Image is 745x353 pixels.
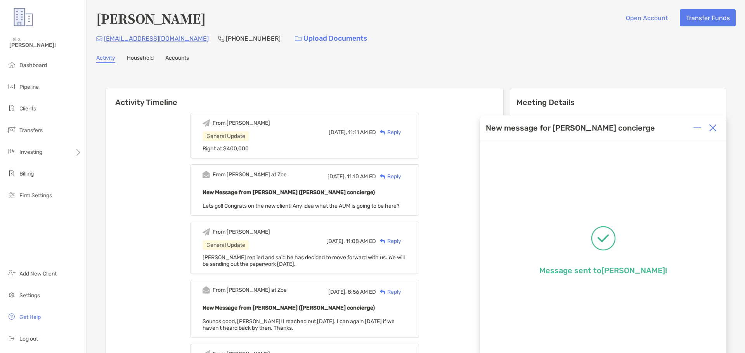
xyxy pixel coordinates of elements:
[19,127,43,134] span: Transfers
[19,105,36,112] span: Clients
[7,60,16,69] img: dashboard icon
[680,9,736,26] button: Transfer Funds
[218,36,224,42] img: Phone Icon
[380,130,386,135] img: Reply icon
[516,98,720,107] p: Meeting Details
[203,131,249,141] div: General Update
[127,55,154,63] a: Household
[96,9,206,27] h4: [PERSON_NAME]
[348,289,376,295] span: 8:56 AM ED
[327,173,346,180] span: [DATE],
[591,226,616,251] img: Message successfully sent
[226,34,281,43] p: [PHONE_NUMBER]
[376,237,401,245] div: Reply
[9,3,37,31] img: Zoe Logo
[203,228,210,236] img: Event icon
[486,123,655,133] div: New message for [PERSON_NAME] concierge
[693,124,701,132] img: Expand or collapse
[203,189,375,196] b: New Message from [PERSON_NAME] ([PERSON_NAME] concierge)
[7,125,16,134] img: transfers icon
[19,170,34,177] span: Billing
[539,266,667,275] p: Message sent to [PERSON_NAME] !
[7,190,16,200] img: firm-settings icon
[213,287,287,293] div: From [PERSON_NAME] at Zoe
[203,240,249,250] div: General Update
[213,229,270,235] div: From [PERSON_NAME]
[19,336,38,342] span: Log out
[7,82,16,91] img: pipeline icon
[19,314,41,320] span: Get Help
[380,239,386,244] img: Reply icon
[203,318,395,331] span: Sounds good, [PERSON_NAME]! I reached out [DATE]. I can again [DATE] if we haven't heard back by ...
[380,289,386,294] img: Reply icon
[326,238,345,245] span: [DATE],
[9,42,82,48] span: [PERSON_NAME]!
[19,84,39,90] span: Pipeline
[7,312,16,321] img: get-help icon
[376,172,401,181] div: Reply
[165,55,189,63] a: Accounts
[19,270,57,277] span: Add New Client
[203,305,375,311] b: New Message from [PERSON_NAME] ([PERSON_NAME] concierge)
[213,171,287,178] div: From [PERSON_NAME] at Zoe
[7,334,16,343] img: logout icon
[295,36,301,41] img: button icon
[7,290,16,300] img: settings icon
[19,62,47,69] span: Dashboard
[709,124,717,132] img: Close
[328,289,347,295] span: [DATE],
[347,173,376,180] span: 11:10 AM ED
[19,292,40,299] span: Settings
[19,149,42,155] span: Investing
[380,174,386,179] img: Reply icon
[203,171,210,178] img: Event icon
[203,145,249,152] span: Right at $400,000
[620,9,674,26] button: Open Account
[203,254,405,267] span: [PERSON_NAME] replied and said he has decided to move forward with us. We will be sending out the...
[7,169,16,178] img: billing icon
[7,269,16,278] img: add_new_client icon
[7,147,16,156] img: investing icon
[290,30,372,47] a: Upload Documents
[376,288,401,296] div: Reply
[376,128,401,136] div: Reply
[203,119,210,127] img: Event icon
[96,55,115,63] a: Activity
[96,36,102,41] img: Email Icon
[348,129,376,136] span: 11:11 AM ED
[106,88,503,107] h6: Activity Timeline
[104,34,209,43] p: [EMAIL_ADDRESS][DOMAIN_NAME]
[213,120,270,126] div: From [PERSON_NAME]
[203,286,210,294] img: Event icon
[203,203,399,209] span: Lets go!! Congrats on the new client! Any idea what the AUM is going to be here?
[329,129,347,136] span: [DATE],
[7,103,16,113] img: clients icon
[19,192,52,199] span: Firm Settings
[346,238,376,245] span: 11:08 AM ED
